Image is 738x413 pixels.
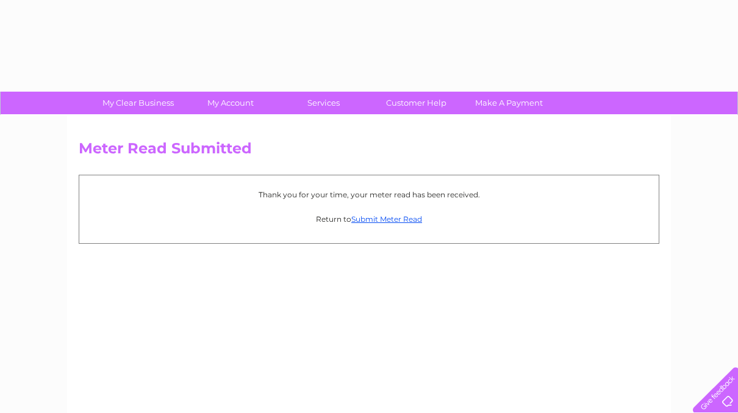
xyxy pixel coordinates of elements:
a: Customer Help [366,92,467,114]
p: Return to [85,213,653,225]
a: Make A Payment [459,92,559,114]
a: My Account [181,92,281,114]
p: Thank you for your time, your meter read has been received. [85,189,653,200]
h2: Meter Read Submitted [79,140,659,163]
a: Submit Meter Read [351,214,422,224]
a: Services [273,92,374,114]
a: My Clear Business [88,92,188,114]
